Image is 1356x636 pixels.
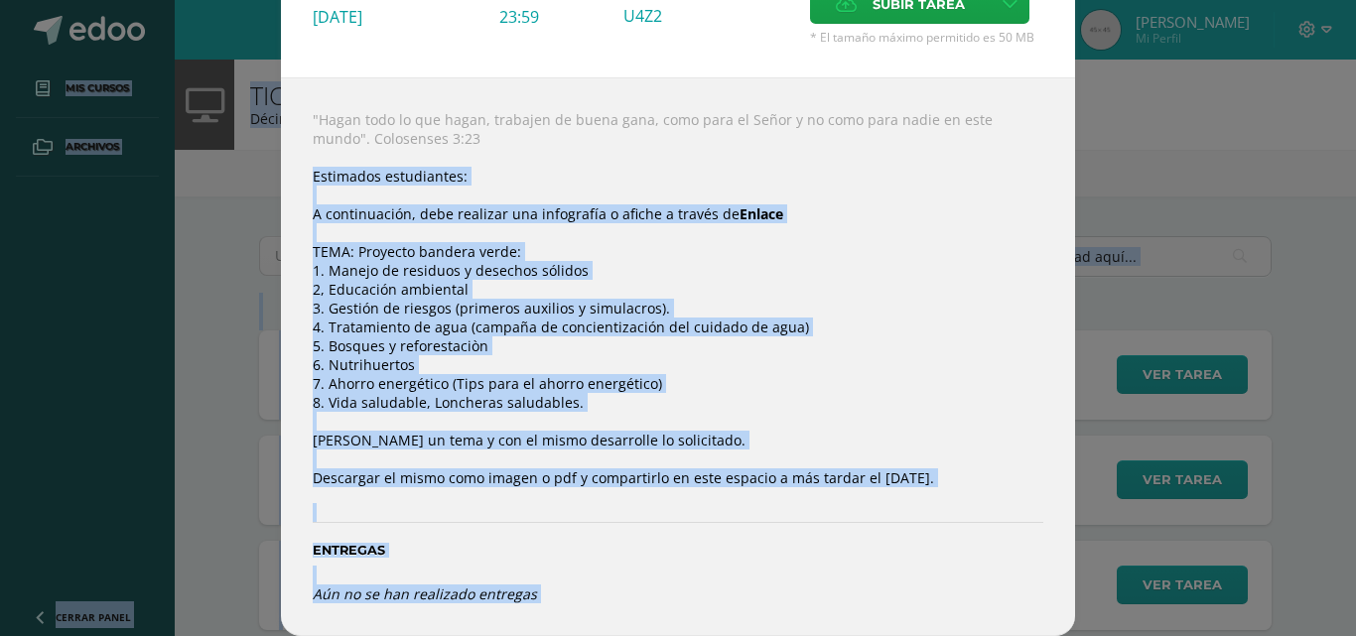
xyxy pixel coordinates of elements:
[810,29,1043,46] span: * El tamaño máximo permitido es 50 MB
[313,6,483,28] div: [DATE]
[313,584,537,603] i: Aún no se han realizado entregas
[740,204,783,223] a: Enlace
[281,77,1075,636] div: "Hagan todo lo que hagan, trabajen de buena gana, como para el Señor y no como para nadie en este...
[623,5,794,27] div: U4Z2
[313,543,1043,558] label: Entregas
[499,6,608,28] div: 23:59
